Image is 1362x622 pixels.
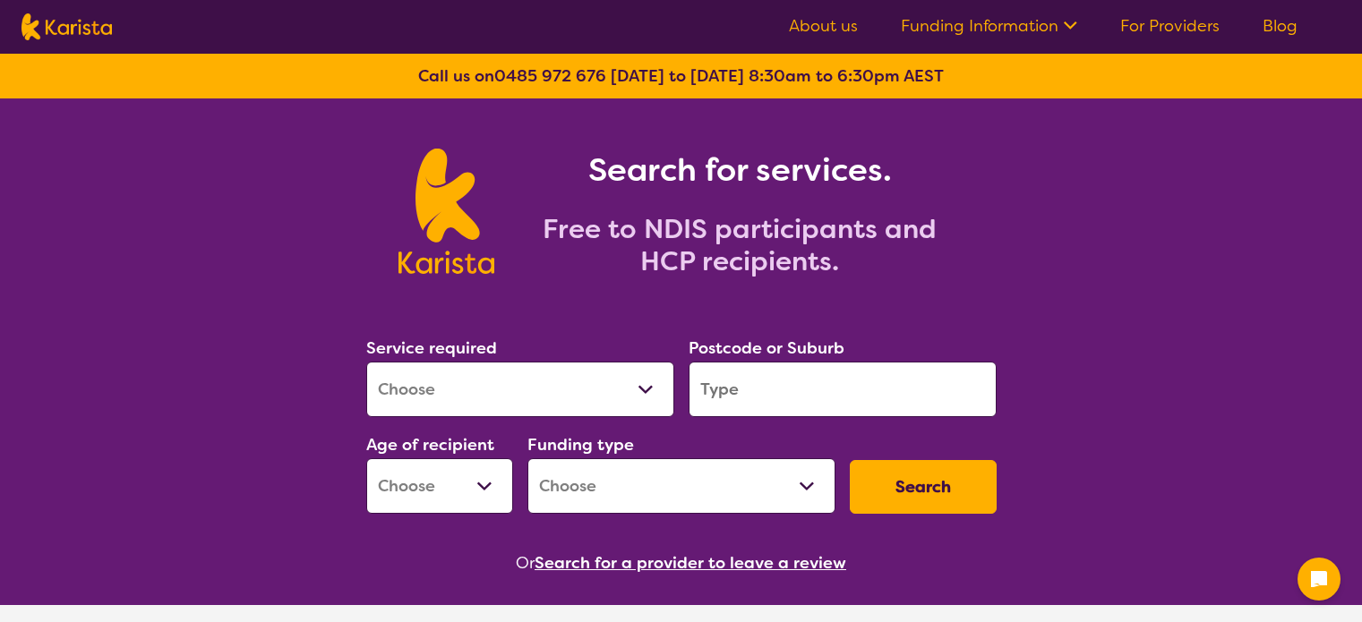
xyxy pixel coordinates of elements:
a: Funding Information [901,15,1077,37]
button: Search for a provider to leave a review [535,550,846,576]
label: Age of recipient [366,434,494,456]
h1: Search for services. [516,149,964,192]
img: Karista logo [398,149,494,274]
button: Search [850,460,997,514]
a: Blog [1263,15,1298,37]
a: About us [789,15,858,37]
img: Karista logo [21,13,112,40]
input: Type [689,362,997,417]
label: Funding type [527,434,634,456]
label: Postcode or Suburb [689,337,844,359]
label: Service required [366,337,497,359]
a: For Providers [1120,15,1220,37]
b: Call us on [DATE] to [DATE] 8:30am to 6:30pm AEST [418,65,944,87]
a: 0485 972 676 [494,65,606,87]
span: Or [516,550,535,576]
h2: Free to NDIS participants and HCP recipients. [516,213,964,277]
